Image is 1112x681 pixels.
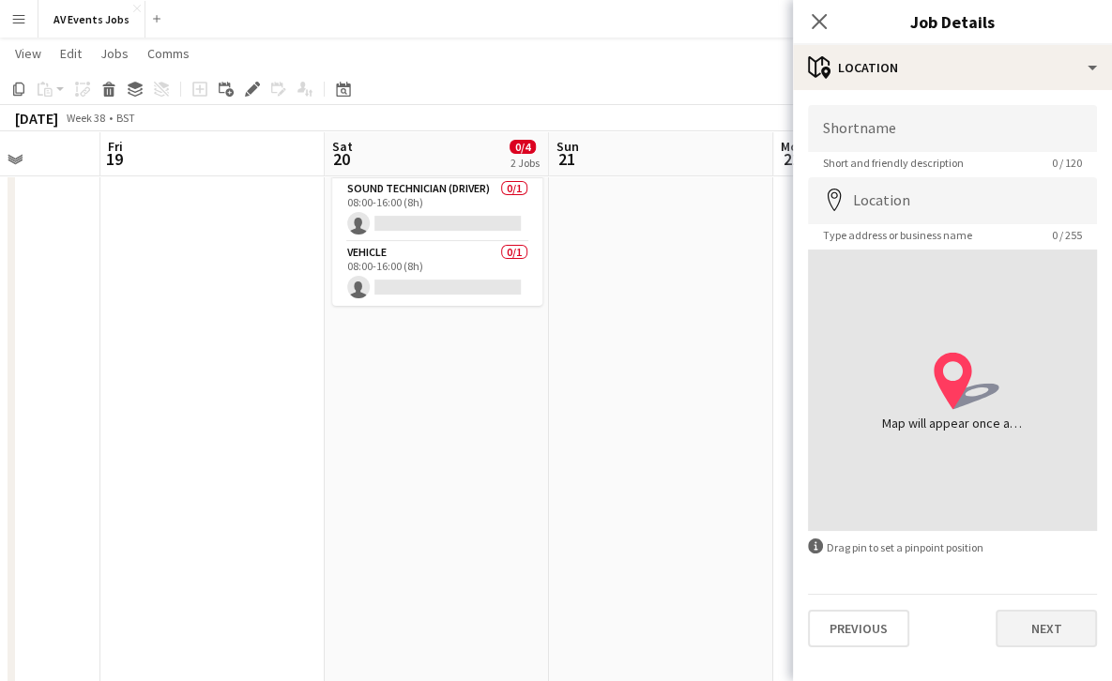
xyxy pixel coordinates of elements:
[781,138,805,155] span: Mon
[147,45,190,62] span: Comms
[332,178,542,242] app-card-role: Sound technician (Driver)0/108:00-16:00 (8h)
[808,156,979,170] span: Short and friendly description
[1037,156,1097,170] span: 0 / 120
[882,414,1023,432] div: Map will appear once address has been added
[996,610,1097,647] button: Next
[329,148,353,170] span: 20
[108,138,123,155] span: Fri
[808,610,909,647] button: Previous
[140,41,197,66] a: Comms
[510,140,536,154] span: 0/4
[554,148,579,170] span: 21
[93,41,136,66] a: Jobs
[332,242,542,306] app-card-role: Vehicle0/108:00-16:00 (8h)
[793,9,1112,34] h3: Job Details
[116,111,135,125] div: BST
[808,228,987,242] span: Type address or business name
[1037,228,1097,242] span: 0 / 255
[53,41,89,66] a: Edit
[15,45,41,62] span: View
[100,45,129,62] span: Jobs
[510,156,540,170] div: 2 Jobs
[793,45,1112,90] div: Location
[8,41,49,66] a: View
[15,109,58,128] div: [DATE]
[556,138,579,155] span: Sun
[808,538,1097,556] div: Drag pin to set a pinpoint position
[332,96,542,306] app-job-card: 08:00-16:00 (8h)0/2CONFIRMED: MB1677 - [GEOGRAPHIC_DATA] - Wedding [GEOGRAPHIC_DATA] [GEOGRAPHIC_...
[62,111,109,125] span: Week 38
[778,148,805,170] span: 22
[105,148,123,170] span: 19
[60,45,82,62] span: Edit
[332,138,353,155] span: Sat
[38,1,145,38] button: AV Events Jobs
